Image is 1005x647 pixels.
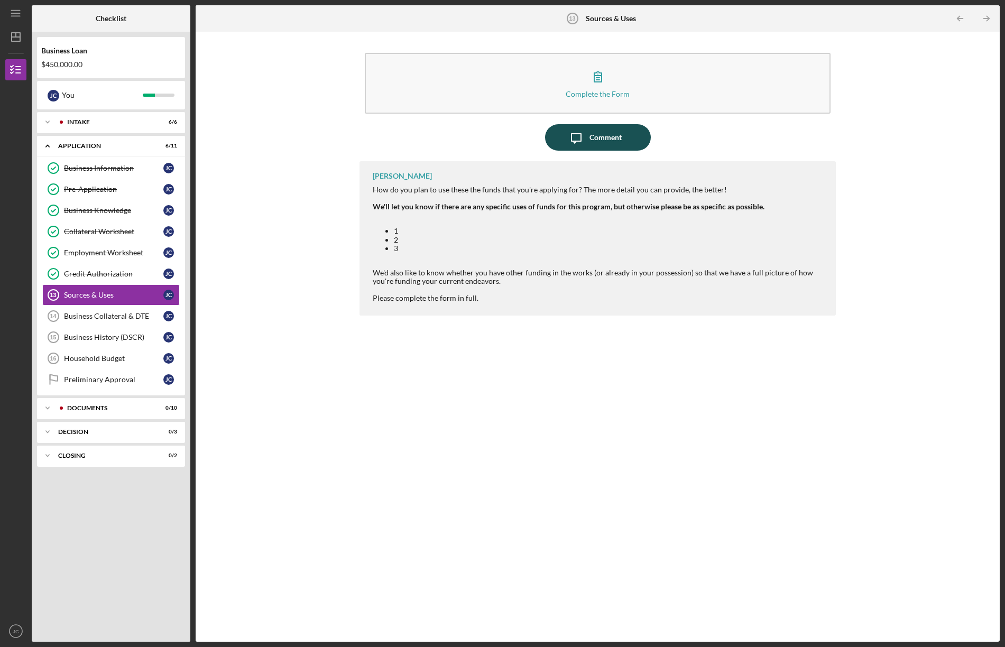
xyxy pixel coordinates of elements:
[163,332,174,343] div: J C
[586,14,636,23] b: Sources & Uses
[394,236,825,244] li: 2
[394,227,825,235] li: 1
[58,429,151,435] div: Decision
[42,263,180,284] a: Credit AuthorizationJC
[163,163,174,173] div: J C
[50,355,56,362] tspan: 16
[50,313,57,319] tspan: 14
[64,206,163,215] div: Business Knowledge
[42,221,180,242] a: Collateral WorksheetJC
[158,429,177,435] div: 0 / 3
[589,124,622,151] div: Comment
[42,200,180,221] a: Business KnowledgeJC
[13,628,19,634] text: JC
[67,119,151,125] div: Intake
[163,184,174,195] div: J C
[41,47,181,55] div: Business Loan
[365,53,831,114] button: Complete the Form
[41,60,181,69] div: $450,000.00
[158,143,177,149] div: 6 / 11
[42,242,180,263] a: Employment WorksheetJC
[42,369,180,390] a: Preliminary ApprovalJC
[58,143,151,149] div: Application
[64,312,163,320] div: Business Collateral & DTE
[58,452,151,459] div: Closing
[67,405,151,411] div: Documents
[163,205,174,216] div: J C
[163,247,174,258] div: J C
[163,353,174,364] div: J C
[5,621,26,642] button: JC
[64,248,163,257] div: Employment Worksheet
[42,306,180,327] a: 14Business Collateral & DTEJC
[163,311,174,321] div: J C
[64,354,163,363] div: Household Budget
[42,158,180,179] a: Business InformationJC
[42,284,180,306] a: 13Sources & UsesJC
[50,334,56,340] tspan: 15
[163,226,174,237] div: J C
[394,244,825,253] li: 3
[62,86,143,104] div: You
[42,348,180,369] a: 16Household BudgetJC
[64,333,163,341] div: Business History (DSCR)
[50,292,56,298] tspan: 13
[64,291,163,299] div: Sources & Uses
[96,14,126,23] b: Checklist
[373,202,764,211] strong: We'll let you know if there are any specific uses of funds for this program, but otherwise please...
[163,269,174,279] div: J C
[64,270,163,278] div: Credit Authorization
[373,172,432,180] div: [PERSON_NAME]
[158,452,177,459] div: 0 / 2
[48,90,59,101] div: J C
[373,186,825,302] div: How do you plan to use these the funds that you're applying for? The more detail you can provide,...
[163,290,174,300] div: J C
[569,15,575,22] tspan: 13
[64,227,163,236] div: Collateral Worksheet
[545,124,651,151] button: Comment
[42,327,180,348] a: 15Business History (DSCR)JC
[64,185,163,193] div: Pre-Application
[158,405,177,411] div: 0 / 10
[64,375,163,384] div: Preliminary Approval
[566,90,630,98] div: Complete the Form
[42,179,180,200] a: Pre-ApplicationJC
[64,164,163,172] div: Business Information
[158,119,177,125] div: 6 / 6
[163,374,174,385] div: J C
